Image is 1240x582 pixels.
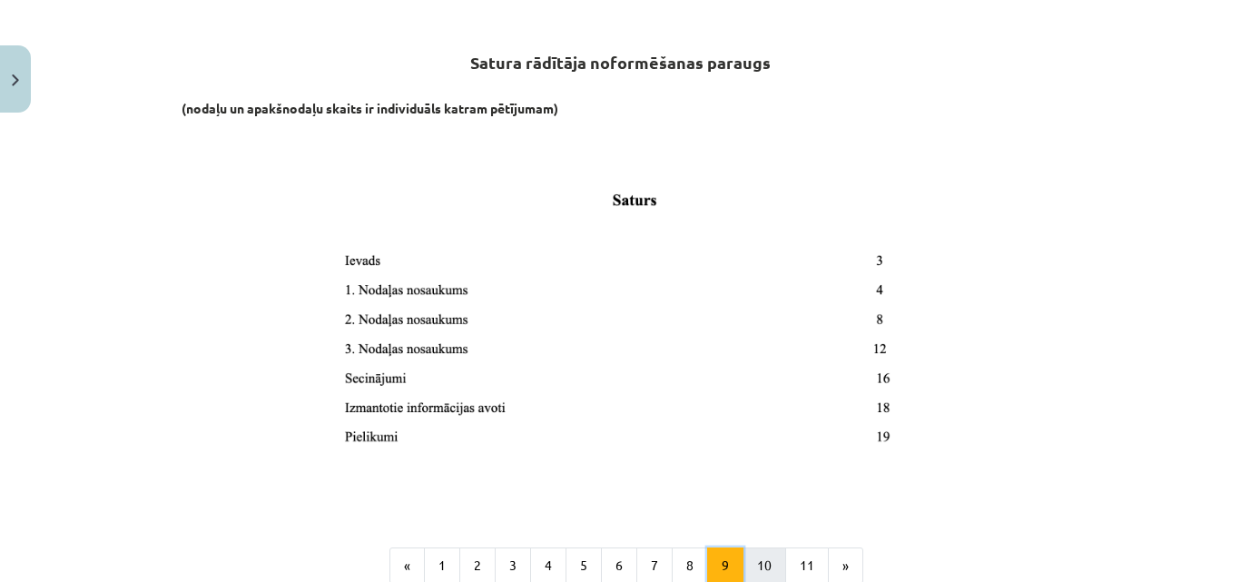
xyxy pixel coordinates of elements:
[182,100,558,116] b: (nodaļu un apakšnodaļu skaits ir individuāls katram pētījumam)
[12,74,19,86] img: icon-close-lesson-0947bae3869378f0d4975bcd49f059093ad1ed9edebbc8119c70593378902aed.svg
[470,52,771,73] b: Satura rādītāja noformēšanas paraugs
